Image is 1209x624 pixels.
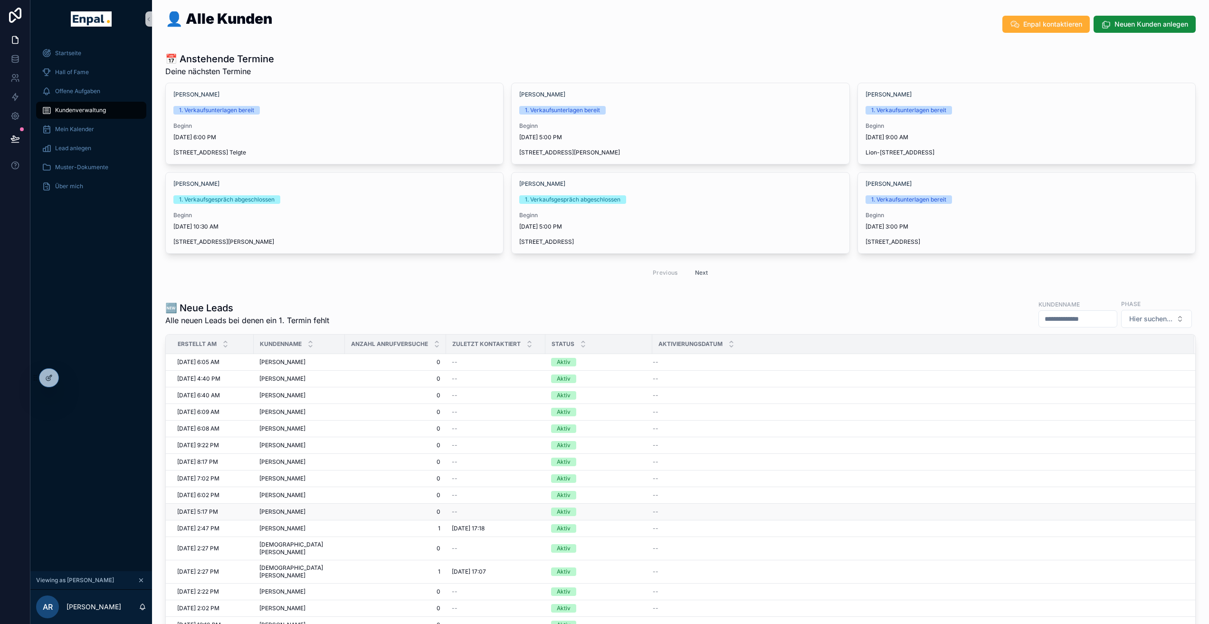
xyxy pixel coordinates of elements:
[36,121,146,138] a: Mein Kalender
[452,605,540,612] a: --
[452,545,457,552] span: --
[557,474,571,483] div: Aktiv
[173,180,219,188] span: [PERSON_NAME]
[177,475,219,482] span: [DATE] 7:02 PM
[1023,19,1082,29] span: Enpal kontaktieren
[653,508,1183,516] a: --
[653,525,658,532] span: --
[177,375,220,383] span: [DATE] 4:40 PM
[551,408,647,416] a: Aktiv
[452,475,457,482] span: --
[1094,16,1196,33] button: Neuen Kunden anlegen
[71,11,111,27] img: App logo
[551,587,647,596] a: Aktiv
[1002,16,1090,33] button: Enpal kontaktieren
[557,567,571,576] div: Aktiv
[259,425,305,432] span: [PERSON_NAME]
[653,588,1183,595] a: --
[653,392,1183,399] a: --
[177,375,248,383] a: [DATE] 4:40 PM
[351,408,440,416] a: 0
[653,458,1183,466] a: --
[259,508,305,516] span: [PERSON_NAME]
[179,106,254,115] div: 1. Verkaufsunterlagen bereit
[452,605,457,612] span: --
[452,375,457,383] span: --
[177,525,248,532] a: [DATE] 2:47 PM
[653,375,658,383] span: --
[55,68,89,76] span: Hall of Fame
[351,442,440,449] a: 0
[452,340,521,348] span: Zuletzt kontaktiert
[866,149,1188,156] span: Lion-[STREET_ADDRESS]
[519,180,565,188] span: [PERSON_NAME]
[866,211,1188,219] span: Beginn
[177,545,219,552] span: [DATE] 2:27 PM
[551,544,647,553] a: Aktiv
[551,424,647,433] a: Aktiv
[173,134,495,141] span: [DATE] 6:00 PM
[351,545,440,552] span: 0
[653,425,1183,432] a: --
[351,508,440,516] a: 0
[557,424,571,433] div: Aktiv
[653,605,1183,612] a: --
[653,425,658,432] span: --
[551,391,647,400] a: Aktiv
[177,425,219,432] span: [DATE] 6:08 AM
[452,568,486,576] span: [DATE] 17:07
[653,588,658,595] span: --
[519,223,841,230] span: [DATE] 5:00 PM
[658,340,723,348] span: Aktivierungsdatum
[259,458,305,466] span: [PERSON_NAME]
[452,588,540,595] a: --
[177,458,218,466] span: [DATE] 8:17 PM
[177,425,248,432] a: [DATE] 6:08 AM
[259,475,305,482] span: [PERSON_NAME]
[1114,19,1188,29] span: Neuen Kunden anlegen
[452,508,457,516] span: --
[1129,314,1172,324] span: Hier suchen...
[653,525,1183,532] a: --
[557,491,571,499] div: Aktiv
[653,458,658,466] span: --
[165,11,272,26] h1: 👤 Alle Kunden
[525,195,620,204] div: 1. Verkaufsgespräch abgeschlossen
[519,91,565,98] a: [PERSON_NAME]
[452,475,540,482] a: --
[177,358,248,366] a: [DATE] 6:05 AM
[259,425,339,432] a: [PERSON_NAME]
[259,475,339,482] a: [PERSON_NAME]
[259,458,339,466] a: [PERSON_NAME]
[452,491,540,499] a: --
[177,568,219,576] span: [DATE] 2:27 PM
[351,605,440,612] a: 0
[55,49,81,57] span: Startseite
[551,491,647,499] a: Aktiv
[653,408,1183,416] a: --
[452,425,457,432] span: --
[351,375,440,383] a: 0
[452,491,457,499] span: --
[177,605,248,612] a: [DATE] 2:02 PM
[259,541,339,556] a: [DEMOGRAPHIC_DATA][PERSON_NAME]
[177,442,219,449] span: [DATE] 9:22 PM
[173,91,219,98] span: [PERSON_NAME]
[259,525,305,532] span: [PERSON_NAME]
[653,508,658,516] span: --
[177,545,248,552] a: [DATE] 2:27 PM
[36,159,146,176] a: Muster-Dokumente
[177,392,220,399] span: [DATE] 6:40 AM
[551,567,647,576] a: Aktiv
[1121,299,1141,308] label: Phase
[177,588,248,595] a: [DATE] 2:22 PM
[1121,310,1192,328] button: Select Button
[551,458,647,466] a: Aktiv
[259,564,339,579] a: [DEMOGRAPHIC_DATA][PERSON_NAME]
[179,195,275,204] div: 1. Verkaufsgespräch abgeschlossen
[351,475,440,482] a: 0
